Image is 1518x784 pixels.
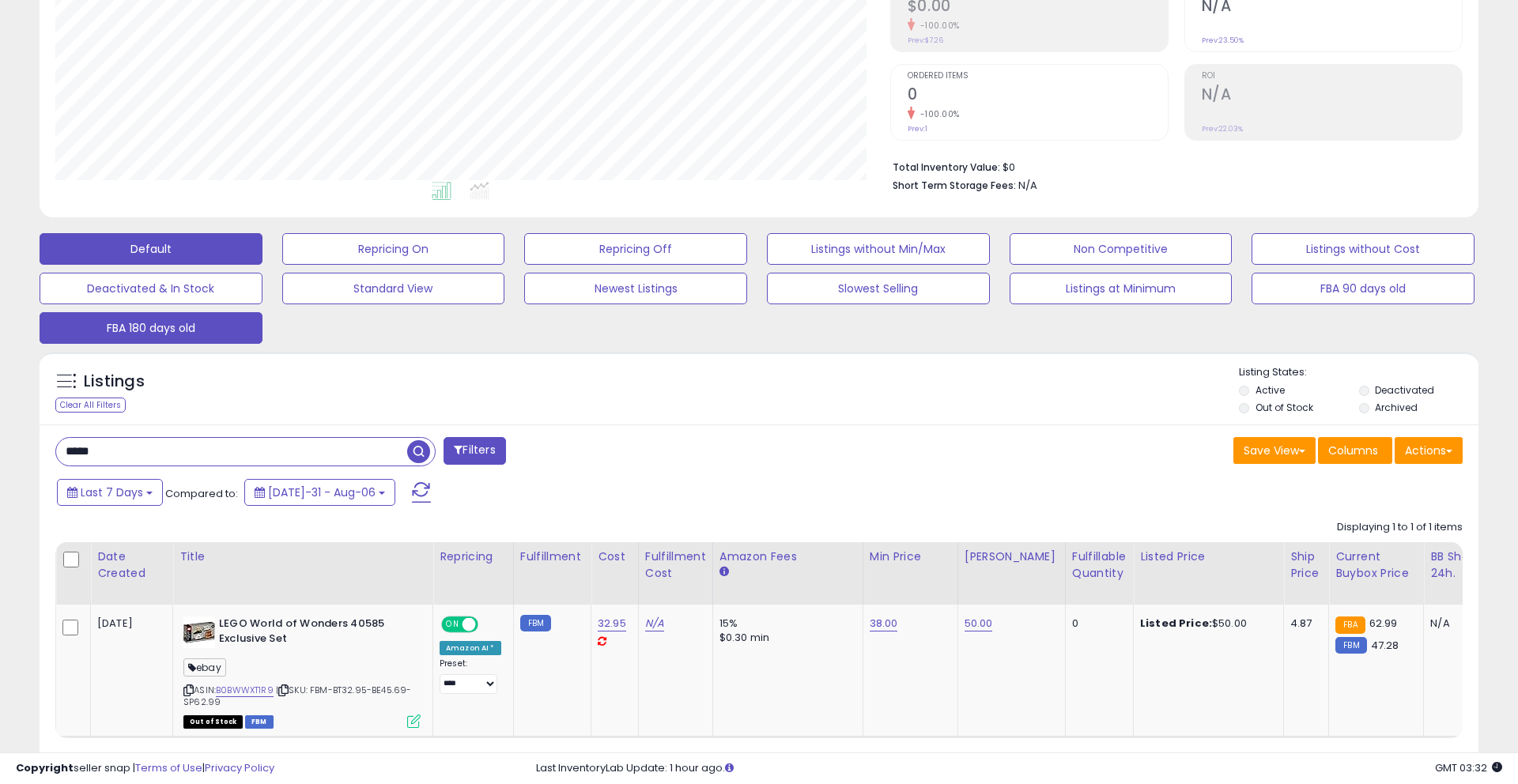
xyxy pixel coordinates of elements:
[219,616,411,650] b: LEGO World of Wonders 40585 Exclusive Set
[520,548,584,565] div: Fulfillment
[1395,437,1463,464] button: Actions
[908,36,943,45] small: Prev: $7.26
[1018,178,1037,193] span: N/A
[183,616,215,648] img: 41Nak9YuqpL._SL40_.jpg
[1010,273,1233,304] button: Listings at Minimum
[520,615,551,631] small: FBM
[179,548,426,565] div: Title
[915,108,960,120] small: -100.00%
[645,548,706,582] div: Fulfillment Cost
[1335,637,1366,654] small: FBM
[719,631,851,645] div: $0.30 min
[183,658,226,677] span: ebay
[1252,233,1475,265] button: Listings without Cost
[767,273,990,304] button: Slowest Selling
[183,616,421,726] div: ASIN:
[282,233,505,265] button: Repricing On
[1371,638,1399,653] span: 47.28
[57,479,163,506] button: Last 7 Days
[1430,616,1482,631] div: N/A
[444,437,505,465] button: Filters
[1202,72,1462,81] span: ROI
[870,548,951,565] div: Min Price
[268,484,376,500] span: [DATE]-31 - Aug-06
[870,616,898,631] a: 38.00
[135,760,202,775] a: Terms of Use
[1369,616,1398,631] span: 62.99
[893,160,1000,174] b: Total Inventory Value:
[40,312,262,344] button: FBA 180 days old
[1335,616,1365,634] small: FBA
[1290,616,1316,631] div: 4.87
[1256,401,1313,414] label: Out of Stock
[40,233,262,265] button: Default
[1140,616,1212,631] b: Listed Price:
[40,273,262,304] button: Deactivated & In Stock
[1290,548,1322,582] div: Ship Price
[1140,616,1271,631] div: $50.00
[598,548,632,565] div: Cost
[1140,548,1277,565] div: Listed Price
[524,273,747,304] button: Newest Listings
[1256,383,1285,397] label: Active
[1202,124,1243,134] small: Prev: 22.03%
[598,616,626,631] a: 32.95
[165,486,238,501] span: Compared to:
[1328,443,1378,458] span: Columns
[245,715,274,729] span: FBM
[908,72,1168,81] span: Ordered Items
[183,684,412,707] span: | SKU: FBM-BT32.95-BE45.69-SP62.99
[440,658,501,694] div: Preset:
[524,233,747,265] button: Repricing Off
[1375,401,1418,414] label: Archived
[719,616,851,631] div: 15%
[183,715,243,729] span: All listings that are currently out of stock and unavailable for purchase on Amazon
[1072,616,1121,631] div: 0
[1375,383,1434,397] label: Deactivated
[1430,548,1488,582] div: BB Share 24h.
[476,618,501,631] span: OFF
[908,124,927,134] small: Prev: 1
[719,548,856,565] div: Amazon Fees
[244,479,395,506] button: [DATE]-31 - Aug-06
[1239,365,1478,380] p: Listing States:
[16,761,274,776] div: seller snap | |
[84,371,145,393] h5: Listings
[1072,548,1127,582] div: Fulfillable Quantity
[55,398,126,413] div: Clear All Filters
[1233,437,1316,464] button: Save View
[965,548,1059,565] div: [PERSON_NAME]
[1202,36,1244,45] small: Prev: 23.50%
[536,761,1502,776] div: Last InventoryLab Update: 1 hour ago.
[282,273,505,304] button: Standard View
[893,156,1451,175] li: $0
[97,616,160,631] div: [DATE]
[719,565,729,579] small: Amazon Fees.
[443,618,463,631] span: ON
[1435,760,1502,775] span: 2025-08-14 03:32 GMT
[645,616,664,631] a: N/A
[1010,233,1233,265] button: Non Competitive
[97,548,166,582] div: Date Created
[767,233,990,265] button: Listings without Min/Max
[908,85,1168,107] h2: 0
[1337,520,1463,535] div: Displaying 1 to 1 of 1 items
[16,760,74,775] strong: Copyright
[893,179,1016,192] b: Short Term Storage Fees:
[1252,273,1475,304] button: FBA 90 days old
[216,684,274,697] a: B0BWWXT1R9
[965,616,993,631] a: 50.00
[205,760,274,775] a: Privacy Policy
[440,641,501,655] div: Amazon AI *
[81,484,143,500] span: Last 7 Days
[1202,85,1462,107] h2: N/A
[1318,437,1392,464] button: Columns
[915,20,960,32] small: -100.00%
[440,548,507,565] div: Repricing
[1335,548,1417,582] div: Current Buybox Price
